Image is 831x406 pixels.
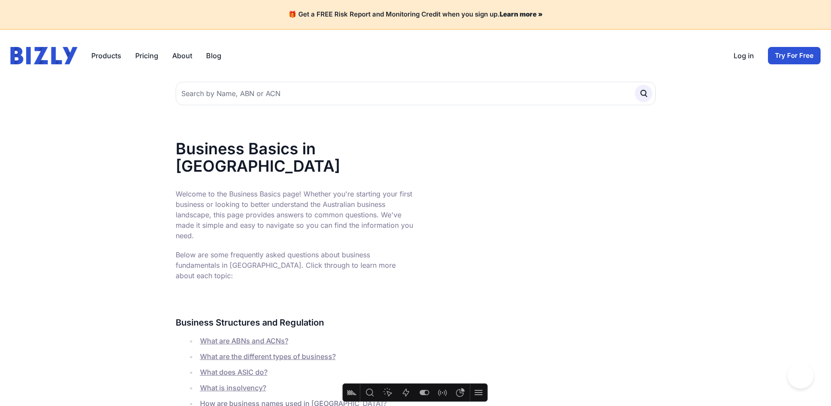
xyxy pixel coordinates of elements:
[176,189,416,241] p: Welcome to the Business Basics page! Whether you're starting your first business or looking to be...
[200,368,267,376] a: What does ASIC do?
[788,363,814,389] iframe: Toggle Customer Support
[91,50,121,61] button: Products
[500,10,543,18] a: Learn more »
[10,10,821,19] h4: 🎁 Get a FREE Risk Report and Monitoring Credit when you sign up.
[176,82,656,105] input: Search by Name, ABN or ACN
[206,50,221,61] a: Blog
[200,383,266,392] a: What is insolvency?
[200,352,336,361] a: What are the different types of business?
[176,140,416,175] h1: Business Basics in [GEOGRAPHIC_DATA]
[200,336,288,345] a: What are ABNs and ACNs?
[176,250,416,281] p: Below are some frequently asked questions about business fundamentals in [GEOGRAPHIC_DATA]. Click...
[768,47,821,64] a: Try For Free
[172,50,192,61] a: About
[734,50,754,61] a: Log in
[176,316,416,329] h3: Business Structures and Regulation
[135,50,158,61] a: Pricing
